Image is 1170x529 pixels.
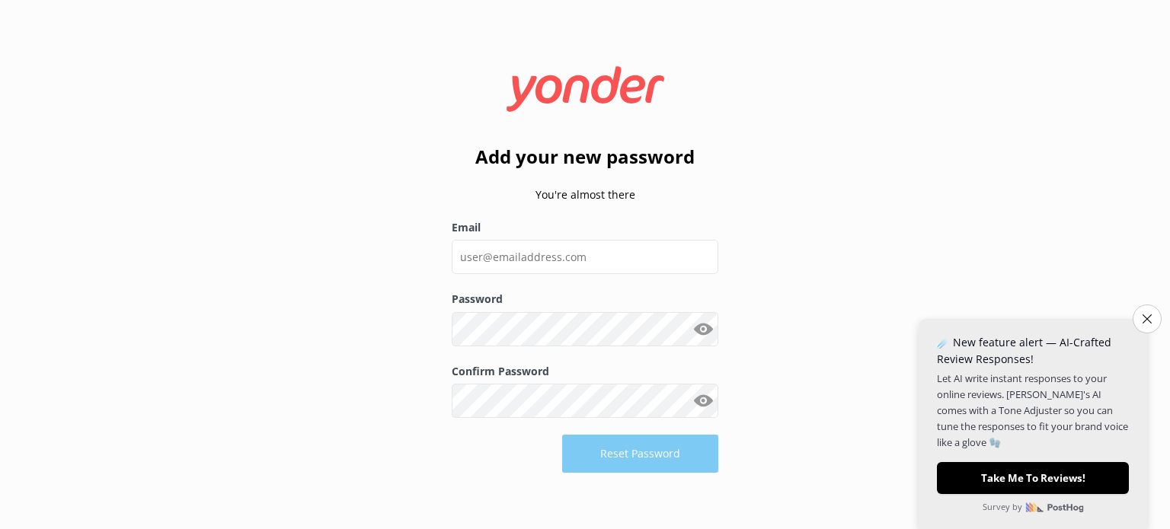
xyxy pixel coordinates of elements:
[688,314,718,344] button: Show password
[452,240,718,274] input: user@emailaddress.com
[452,291,718,308] label: Password
[452,363,718,380] label: Confirm Password
[452,142,718,171] h2: Add your new password
[452,219,718,236] label: Email
[452,186,718,203] p: You're almost there
[688,386,718,416] button: Show password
